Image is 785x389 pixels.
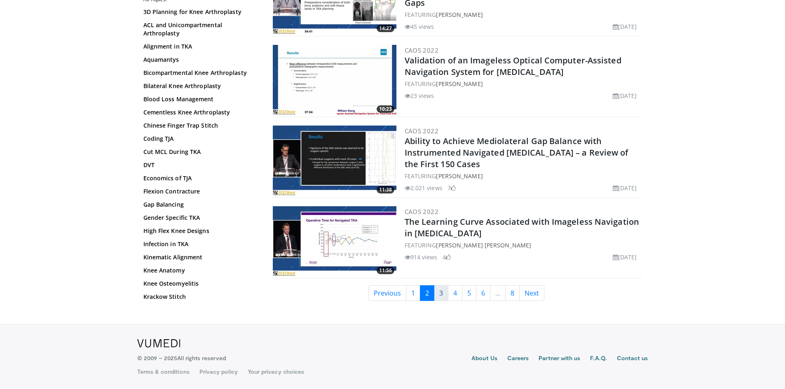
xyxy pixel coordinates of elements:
a: 3D Planning for Knee Arthroplasty [143,8,255,16]
a: High Flex Knee Designs [143,227,255,235]
a: Cut MCL During TKA [143,148,255,156]
a: Infection in TKA [143,240,255,248]
a: 3 [434,285,448,301]
a: Your privacy choices [248,368,304,376]
a: Privacy policy [199,368,238,376]
img: 9e002f7b-68f2-46f8-8e71-2cd2495da0bc.300x170_q85_crop-smart_upscale.jpg [273,126,396,196]
a: Ability to Achieve Mediolateral Gap Balance with Instrumented Navigated [MEDICAL_DATA] – a Review... [405,135,628,170]
a: Coding TJA [143,135,255,143]
a: Careers [507,354,529,364]
span: 10:23 [377,105,394,113]
li: 45 views [405,22,434,31]
a: Cementless Knee Arthroplasty [143,108,255,116]
a: Flexion Contracture [143,187,255,196]
span: 11:56 [377,267,394,274]
a: 11:38 [273,126,396,196]
a: Lateral Release in TKA [143,306,255,314]
li: 7 [448,184,456,192]
li: [DATE] [613,253,637,261]
a: Contact us [617,354,648,364]
div: FEATURING [405,10,640,19]
li: 914 views [405,253,438,261]
div: FEATURING [405,241,640,249]
a: [PERSON_NAME] [436,172,483,180]
a: 10:23 [273,45,396,115]
a: Krackow Stitch [143,293,255,301]
a: Blood Loss Management [143,95,255,103]
a: Bilateral Knee Arthroplasty [143,82,255,90]
a: Terms & conditions [137,368,190,376]
li: 23 views [405,91,434,100]
a: 1 [406,285,420,301]
li: [DATE] [613,22,637,31]
a: F.A.Q. [590,354,607,364]
a: Gap Balancing [143,200,255,209]
span: 11:38 [377,186,394,193]
li: 2,021 views [405,184,443,192]
a: [PERSON_NAME] [PERSON_NAME] [436,241,531,249]
a: Previous [368,285,406,301]
a: Bicompartmental Knee Arthroplasty [143,69,255,77]
a: Economics of TJA [143,174,255,182]
a: About Us [471,354,497,364]
li: [DATE] [613,91,637,100]
a: Aquamantys [143,56,255,64]
img: 376089e2-c3a7-42e9-bb23-819fc5221167.300x170_q85_crop-smart_upscale.jpg [273,45,396,115]
a: Validation of an Imageless Optical Computer-Assisted Navigation System for [MEDICAL_DATA] [405,55,621,77]
a: [PERSON_NAME] [436,11,483,19]
a: CAOS 2022 [405,46,439,54]
a: [PERSON_NAME] [436,80,483,88]
img: VuMedi Logo [137,339,180,347]
div: FEATURING [405,79,640,88]
a: 11:56 [273,206,396,276]
a: ACL and Unicompartmental Arthroplasty [143,21,255,37]
span: All rights reserved [177,354,225,361]
li: [DATE] [613,184,637,192]
a: 4 [448,285,462,301]
li: 4 [443,253,451,261]
span: 14:27 [377,25,394,32]
a: Alignment in TKA [143,42,255,51]
img: 1569ea8c-5471-449b-b38a-696a0d3a4735.300x170_q85_crop-smart_upscale.jpg [273,206,396,276]
a: 5 [462,285,476,301]
a: DVT [143,161,255,169]
a: 8 [505,285,520,301]
a: Chinese Finger Trap Stitch [143,121,255,130]
a: Knee Anatomy [143,266,255,275]
a: CAOS 2022 [405,127,439,135]
a: Kinematic Alignment [143,253,255,261]
a: Knee Osteomyelitis [143,280,255,288]
a: 6 [476,285,490,301]
p: © 2009 – 2025 [137,354,226,362]
a: The Learning Curve Associated with Imageless Navigation in [MEDICAL_DATA] [405,216,640,239]
a: CAOS 2022 [405,207,439,216]
a: Gender Specific TKA [143,214,255,222]
a: Next [519,285,544,301]
a: Partner with us [539,354,580,364]
div: FEATURING [405,172,640,180]
nav: Search results pages [271,285,642,301]
a: 2 [420,285,434,301]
